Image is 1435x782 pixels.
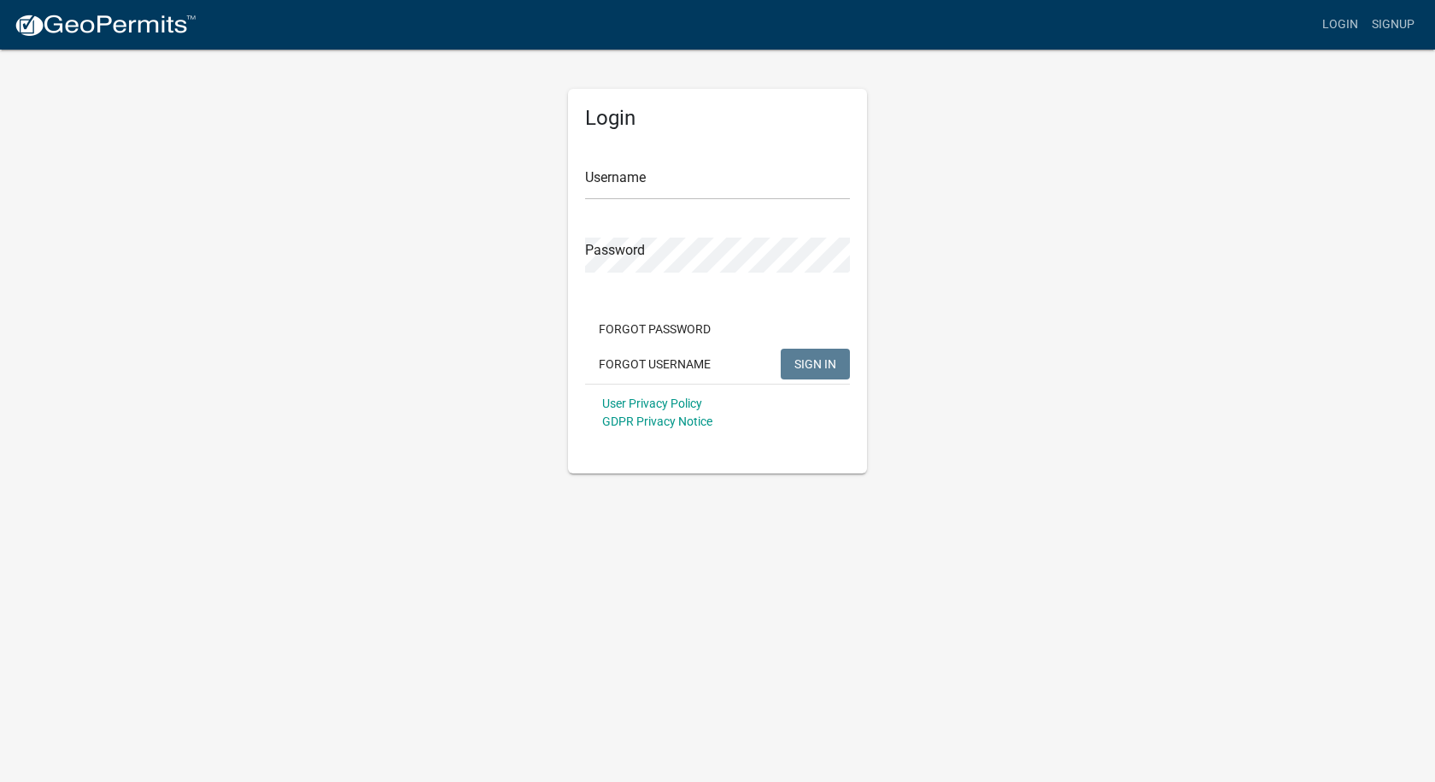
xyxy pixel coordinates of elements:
a: User Privacy Policy [602,397,702,410]
button: Forgot Password [585,314,724,344]
a: Login [1315,9,1365,41]
a: Signup [1365,9,1421,41]
button: SIGN IN [781,349,850,379]
button: Forgot Username [585,349,724,379]
span: SIGN IN [794,356,836,370]
h5: Login [585,106,850,131]
a: GDPR Privacy Notice [602,415,712,428]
